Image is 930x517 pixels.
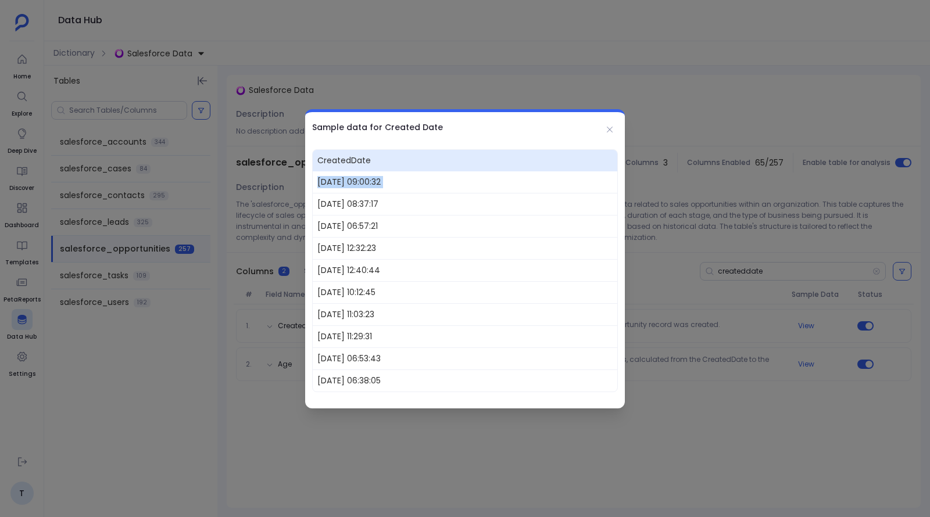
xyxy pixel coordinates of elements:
span: [DATE] 09:00:32 [313,171,617,193]
span: [DATE] 11:29:31 [313,325,617,347]
span: [DATE] 10:12:45 [313,281,617,303]
span: [DATE] 12:40:44 [313,259,617,281]
span: [DATE] 06:53:43 [313,347,617,369]
h2: Sample data for Created Date [312,121,443,133]
span: [DATE] 11:03:23 [313,303,617,325]
span: [DATE] 06:57:21 [313,215,617,237]
span: [DATE] 06:38:05 [313,369,617,392]
span: [DATE] 08:37:17 [313,193,617,215]
span: [DATE] 12:32:23 [313,237,617,259]
span: CreatedDate [313,150,617,171]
